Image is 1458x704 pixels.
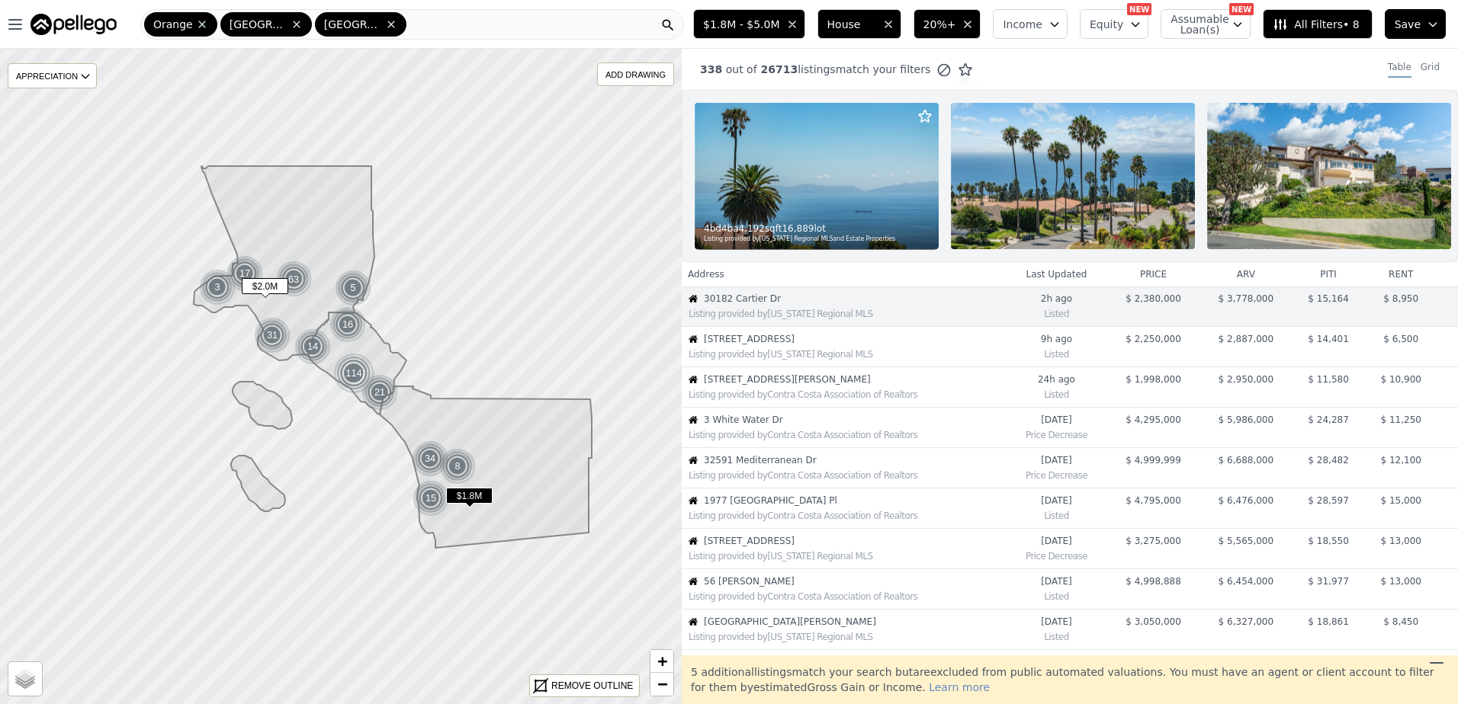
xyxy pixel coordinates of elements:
[333,353,374,394] div: 114
[335,270,372,306] img: g1.png
[1388,61,1411,78] div: Table
[1012,616,1101,628] time: 2025-09-13 07:00
[689,617,698,626] img: House
[657,651,667,670] span: +
[329,306,366,343] div: 16
[1012,345,1101,360] div: Listed
[704,454,1005,466] span: 32591 Mediterranean Dr
[689,389,1005,401] div: Listing provided by Contra Costa Association of Realtors
[1199,262,1292,286] th: arv
[294,328,331,365] div: 14
[650,650,673,673] a: Zoom in
[598,63,673,85] div: ADD DRAWING
[1090,17,1123,32] span: Equity
[1229,3,1254,15] div: NEW
[1012,507,1101,522] div: Listed
[1012,373,1101,386] time: 2025-09-14 17:05
[412,440,449,477] img: g1.png
[1381,374,1421,385] span: $ 10,900
[650,673,673,696] a: Zoom out
[704,373,1005,386] span: [STREET_ADDRESS][PERSON_NAME]
[1080,9,1148,39] button: Equity
[1383,334,1418,344] span: $ 6,500
[1012,293,1101,305] time: 2025-09-15 14:26
[689,631,1005,643] div: Listing provided by [US_STATE] Regional MLS
[1381,414,1421,425] span: $ 11,250
[1126,374,1181,385] span: $ 1,998,000
[8,662,42,696] a: Layers
[1273,17,1359,32] span: All Filters • 8
[689,308,1005,320] div: Listing provided by [US_STATE] Regional MLS
[361,374,398,411] div: 21
[704,293,1005,305] span: 30182 Cartier Dr
[413,480,450,517] img: g1.png
[993,9,1068,39] button: Income
[1219,495,1274,506] span: $ 6,476,000
[439,448,477,485] img: g1.png
[929,681,990,693] span: Learn more
[1219,414,1274,425] span: $ 5,986,000
[275,260,313,299] div: 63
[704,414,1005,426] span: 3 White Water Dr
[335,270,371,306] div: 5
[242,278,288,294] span: $2.0M
[1381,536,1421,546] span: $ 13,000
[1395,17,1421,32] span: Save
[700,63,722,75] span: 338
[1127,3,1151,15] div: NEW
[1126,455,1181,466] span: $ 4,999,999
[1219,334,1274,344] span: $ 2,887,000
[1012,333,1101,345] time: 2025-09-15 08:11
[689,456,698,465] img: House
[1126,536,1181,546] span: $ 3,275,000
[923,17,956,32] span: 20%+
[704,333,1005,345] span: [STREET_ADDRESS]
[1126,293,1181,304] span: $ 2,380,000
[361,374,399,411] img: g1.png
[412,440,448,477] div: 34
[914,9,981,39] button: 20%+
[1126,616,1181,627] span: $ 3,050,000
[1308,536,1348,546] span: $ 18,550
[1012,547,1101,562] div: Price Decrease
[682,62,973,78] div: out of listings
[1012,426,1101,441] div: Price Decrease
[1012,466,1101,482] div: Price Decrease
[333,353,375,394] img: g3.png
[689,348,1005,360] div: Listing provided by [US_STATE] Regional MLS
[1263,9,1372,39] button: All Filters• 8
[1421,61,1440,78] div: Grid
[1219,536,1274,546] span: $ 5,565,000
[1308,374,1348,385] span: $ 11,580
[1012,587,1101,603] div: Listed
[657,674,667,693] span: −
[682,90,1458,262] a: Property Photo 14bd4ba4,192sqft16,889lotListing provided by[US_STATE] Regional MLSand Estate Prop...
[254,317,291,354] img: g1.png
[704,494,1005,507] span: 1977 [GEOGRAPHIC_DATA] Pl
[689,415,698,424] img: House
[1383,293,1418,304] span: $ 8,950
[439,448,476,485] div: 8
[689,550,1005,562] div: Listing provided by [US_STATE] Regional MLS
[1012,454,1101,466] time: 2025-09-14 00:18
[153,17,193,32] span: Orange
[230,17,287,32] span: [GEOGRAPHIC_DATA]
[682,655,1458,704] div: 5 additional listing s match your search but are excluded from public automated valuations. You m...
[827,17,876,32] span: House
[689,429,1005,441] div: Listing provided by Contra Costa Association of Realtors
[689,496,698,505] img: House
[1126,414,1181,425] span: $ 4,295,000
[1126,334,1181,344] span: $ 2,250,000
[1385,9,1446,39] button: Save
[1006,262,1107,286] th: Last Updated
[1381,576,1421,587] span: $ 13,000
[704,235,931,244] div: Listing provided by [US_STATE] Regional MLS and Estate Properties
[703,17,779,32] span: $1.8M - $5.0M
[1012,535,1101,547] time: 2025-09-13 17:29
[226,255,264,292] img: g1.png
[1012,305,1101,320] div: Listed
[689,294,698,303] img: House
[1365,262,1437,286] th: rent
[226,255,263,292] div: 17
[951,103,1195,249] img: Property Photo 2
